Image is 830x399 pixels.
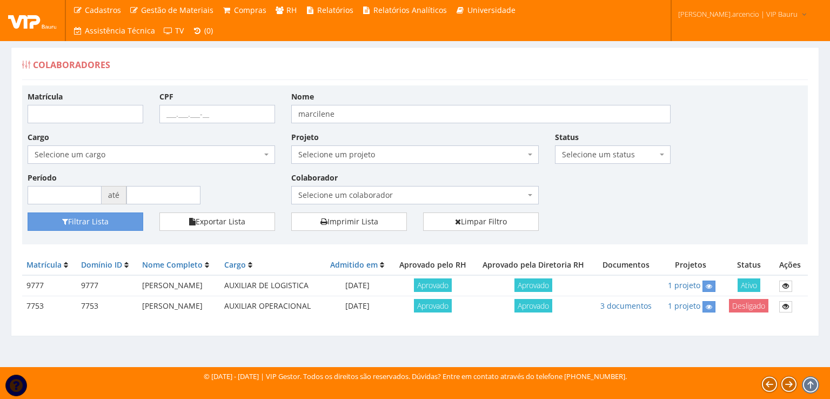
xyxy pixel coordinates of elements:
[373,5,447,15] span: Relatórios Analíticos
[141,5,213,15] span: Gestão de Materiais
[668,280,700,290] a: 1 projeto
[224,260,246,270] a: Cargo
[85,5,121,15] span: Cadastros
[159,212,275,231] button: Exportar Lista
[555,145,671,164] span: Selecione um status
[291,145,539,164] span: Selecione um projeto
[423,212,539,231] a: Limpar Filtro
[514,299,552,312] span: Aprovado
[28,172,57,183] label: Período
[317,5,353,15] span: Relatórios
[722,255,775,275] th: Status
[291,172,338,183] label: Colaborador
[188,21,217,41] a: (0)
[220,275,323,296] td: AUXILIAR DE LOGISTICA
[28,212,143,231] button: Filtrar Lista
[102,186,126,204] span: até
[298,190,525,201] span: Selecione um colaborador
[138,296,220,317] td: [PERSON_NAME]
[291,91,314,102] label: Nome
[414,278,452,292] span: Aprovado
[69,21,159,41] a: Assistência Técnica
[138,275,220,296] td: [PERSON_NAME]
[775,255,808,275] th: Ações
[555,132,579,143] label: Status
[159,21,189,41] a: TV
[467,5,516,15] span: Universidade
[85,25,155,36] span: Assistência Técnica
[659,255,722,275] th: Projetos
[738,278,760,292] span: Ativo
[323,275,391,296] td: [DATE]
[142,260,203,270] a: Nome Completo
[8,12,57,29] img: logo
[514,278,552,292] span: Aprovado
[33,59,110,71] span: Colaboradores
[291,132,319,143] label: Projeto
[28,145,275,164] span: Selecione um cargo
[298,149,525,160] span: Selecione um projeto
[729,299,768,312] span: Desligado
[159,105,275,123] input: ___.___.___-__
[204,371,627,382] div: © [DATE] - [DATE] | VIP Gestor. Todos os direitos são reservados. Dúvidas? Entre em contato atrav...
[28,91,63,102] label: Matrícula
[175,25,184,36] span: TV
[323,296,391,317] td: [DATE]
[678,9,798,19] span: [PERSON_NAME].arcencio | VIP Bauru
[291,212,407,231] a: Imprimir Lista
[35,149,262,160] span: Selecione um cargo
[234,5,266,15] span: Compras
[159,91,173,102] label: CPF
[220,296,323,317] td: AUXILIAR OPERACIONAL
[414,299,452,312] span: Aprovado
[26,260,62,270] a: Matrícula
[81,260,122,270] a: Domínio ID
[562,149,657,160] span: Selecione um status
[593,255,659,275] th: Documentos
[77,296,138,317] td: 7753
[28,132,49,143] label: Cargo
[291,186,539,204] span: Selecione um colaborador
[286,5,297,15] span: RH
[600,301,652,311] a: 3 documentos
[22,296,77,317] td: 7753
[330,260,378,270] a: Admitido em
[668,301,700,311] a: 1 projeto
[474,255,594,275] th: Aprovado pela Diretoria RH
[22,275,77,296] td: 9777
[392,255,474,275] th: Aprovado pelo RH
[204,25,213,36] span: (0)
[77,275,138,296] td: 9777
